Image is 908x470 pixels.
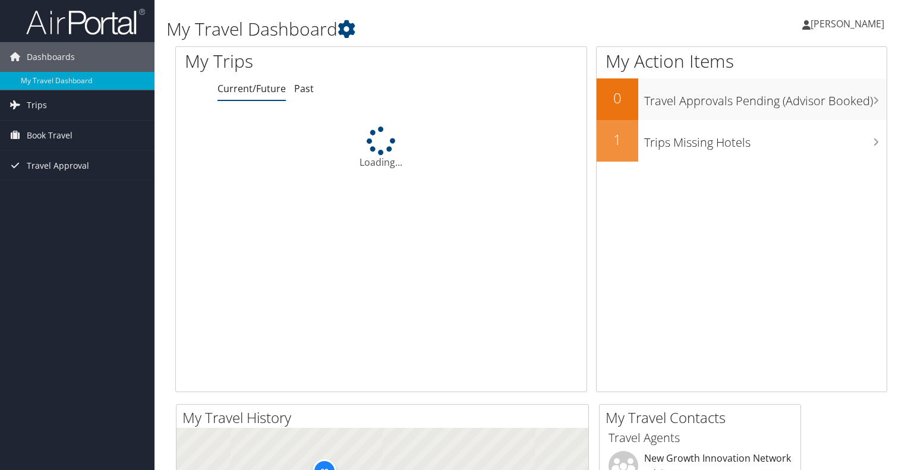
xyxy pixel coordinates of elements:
h3: Trips Missing Hotels [644,128,887,151]
h2: My Travel History [182,408,588,428]
a: Current/Future [217,82,286,95]
img: airportal-logo.png [26,8,145,36]
span: Trips [27,90,47,120]
span: [PERSON_NAME] [811,17,884,30]
h1: My Action Items [597,49,887,74]
span: Travel Approval [27,151,89,181]
div: Loading... [176,127,587,169]
span: Dashboards [27,42,75,72]
h2: 1 [597,130,638,150]
h3: Travel Approvals Pending (Advisor Booked) [644,87,887,109]
h1: My Travel Dashboard [166,17,653,42]
h2: My Travel Contacts [606,408,800,428]
a: 0Travel Approvals Pending (Advisor Booked) [597,78,887,120]
a: [PERSON_NAME] [802,6,896,42]
a: 1Trips Missing Hotels [597,120,887,162]
a: Past [294,82,314,95]
h3: Travel Agents [609,430,792,446]
span: Book Travel [27,121,72,150]
h1: My Trips [185,49,406,74]
h2: 0 [597,88,638,108]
